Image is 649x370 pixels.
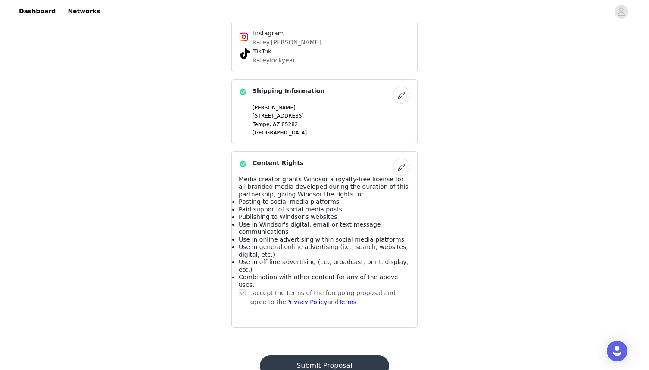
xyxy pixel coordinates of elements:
p: I accept the terms of the foregoing proposal and agree to the and [249,289,410,307]
a: Privacy Policy [286,298,327,305]
p: [GEOGRAPHIC_DATA] [253,129,410,137]
span: Publishing to Windsor's websites [239,213,337,220]
span: Use in online advertising within social media platforms [239,236,404,243]
div: Content Rights [231,151,418,328]
div: avatar [617,5,625,19]
span: Use in general online advertising (i.e., search, websites, digital, etc.) [239,243,408,258]
span: AZ [273,121,280,127]
p: katey.[PERSON_NAME] [253,38,396,47]
a: Networks [62,2,105,21]
span: Use in Windsor's digital, email or text message communications [239,221,381,236]
h4: Content Rights [253,159,303,168]
span: Tempe, [253,121,271,127]
p: [STREET_ADDRESS] [253,112,410,120]
span: 85282 [281,121,298,127]
h4: TikTok [253,47,396,56]
img: Instagram Icon [239,32,249,42]
span: Media creator grants Windsor a royalty-free license for all branded media developed during the du... [239,176,408,198]
h4: Instagram [253,29,396,38]
div: Open Intercom Messenger [607,341,627,361]
span: Posting to social media platforms [239,198,339,205]
p: [PERSON_NAME] [253,104,410,112]
span: Paid support of social media posts [239,206,342,213]
div: Shipping Information [231,79,418,144]
p: kateylockyear [253,56,396,65]
a: Terms [339,298,356,305]
h4: Shipping Information [253,87,324,96]
span: Use in off-line advertising (i.e., broadcast, print, display, etc.) [239,258,409,273]
span: Combination with other content for any of the above uses. [239,274,398,288]
a: Dashboard [14,2,61,21]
